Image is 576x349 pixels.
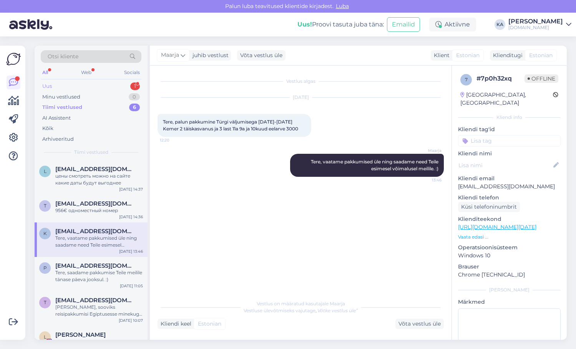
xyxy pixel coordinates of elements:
[508,18,563,25] div: [PERSON_NAME]
[55,173,143,186] div: цены смотреть можно на сайте какие даты будут выгоднее
[387,17,420,32] button: Emailid
[297,21,312,28] b: Uus!
[55,269,143,283] div: Tere, saadame pakkumise Teile meilile tänase päeva jooksul. :)
[460,91,553,107] div: [GEOGRAPHIC_DATA], [GEOGRAPHIC_DATA]
[413,177,442,183] span: 13:46
[43,230,47,236] span: k
[458,125,561,133] p: Kliendi tag'id
[130,82,140,90] div: 1
[413,148,442,153] span: Maarja
[458,183,561,191] p: [EMAIL_ADDRESS][DOMAIN_NAME]
[42,104,82,111] div: Tiimi vestlused
[315,308,358,313] i: „Võtke vestlus üle”
[458,298,561,306] p: Märkmed
[297,20,384,29] div: Proovi tasuta juba täna:
[508,25,563,31] div: [DOMAIN_NAME]
[161,51,179,59] span: Maarja
[158,94,444,101] div: [DATE]
[6,52,21,66] img: Askly Logo
[44,334,46,340] span: L
[458,224,536,230] a: [URL][DOMAIN_NAME][DATE]
[119,249,143,254] div: [DATE] 13:46
[257,301,345,306] span: Vestlus on määratud kasutajale Maarja
[119,214,143,220] div: [DATE] 14:36
[458,135,561,147] input: Lisa tag
[465,77,468,82] span: 7
[431,51,450,59] div: Klient
[42,125,53,132] div: Kõik
[458,114,561,121] div: Kliendi info
[508,18,571,31] a: [PERSON_NAME][DOMAIN_NAME]
[311,159,440,171] span: Tere, vaatame pakkumised üle ning saadame need Teile esimesel võimalusel meilile. :)
[55,304,143,318] div: [PERSON_NAME], sooviks reisipakkumisi Egiptusesse minekuga 09.09 5* ja 7 ööd. Tervitades Berit
[44,203,46,209] span: t
[42,93,80,101] div: Minu vestlused
[129,104,140,111] div: 6
[458,234,561,240] p: Vaata edasi ...
[55,228,135,235] span: kravtsukt4@gmail.com
[395,319,444,329] div: Võta vestlus üle
[458,202,520,212] div: Küsi telefoninumbrit
[42,82,52,90] div: Uus
[476,74,525,83] div: # 7p0h32xq
[458,271,561,279] p: Chrome [TECHNICAL_ID]
[80,67,93,77] div: Web
[44,300,46,305] span: t
[334,3,351,10] span: Luba
[120,283,143,289] div: [DATE] 11:05
[529,51,553,59] span: Estonian
[525,74,558,83] span: Offline
[458,263,561,271] p: Brauser
[458,174,561,183] p: Kliendi email
[458,194,561,202] p: Kliendi telefon
[55,331,106,338] span: Liisa-Maria Connor
[458,286,561,293] div: [PERSON_NAME]
[244,308,358,313] span: Vestluse ülevõtmiseks vajutage
[55,297,135,304] span: tibulinnu2015@gmail.com
[42,114,71,122] div: AI Assistent
[55,262,135,269] span: pille.aasav@gmail.com
[41,67,50,77] div: All
[43,265,47,271] span: p
[456,51,480,59] span: Estonian
[119,186,143,192] div: [DATE] 14:37
[158,320,191,328] div: Kliendi keel
[158,78,444,85] div: Vestlus algas
[458,150,561,158] p: Kliendi nimi
[123,67,141,77] div: Socials
[189,51,229,59] div: juhib vestlust
[55,338,143,345] div: Selge:)
[119,318,143,323] div: [DATE] 10:07
[48,53,78,61] span: Otsi kliente
[458,161,552,170] input: Lisa nimi
[458,244,561,252] p: Operatsioonisüsteem
[458,252,561,260] p: Windows 10
[74,149,108,156] span: Tiimi vestlused
[163,119,298,132] span: Tere, palun pakkumine Türgi väljumisega [DATE]-[DATE] Kemer 2 täiskasvanus ja 3 last 11a 9a ja 10...
[42,135,74,143] div: Arhiveeritud
[160,137,189,143] span: 12:20
[237,50,286,61] div: Võta vestlus üle
[458,215,561,223] p: Klienditeekond
[55,166,135,173] span: ludmillabelim@mail.ru
[55,207,143,214] div: 956€ одноместный номер
[129,93,140,101] div: 0
[55,200,135,207] span: teemeara777@gmail.com
[429,18,476,31] div: Aktiivne
[55,235,143,249] div: Tere, vaatame pakkumised üle ning saadame need Teile esimesel võimalusel meilile. :)
[495,19,505,30] div: KA
[198,320,221,328] span: Estonian
[490,51,523,59] div: Klienditugi
[44,168,46,174] span: l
